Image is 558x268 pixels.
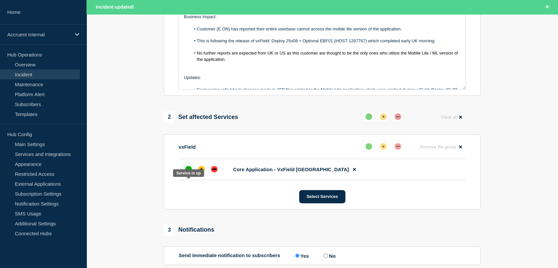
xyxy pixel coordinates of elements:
button: Remove the group [416,140,466,153]
p: Updates: [184,75,461,81]
p: vxField [179,144,196,150]
button: affected [377,140,389,152]
button: down [392,140,404,152]
p: Send immediate notification to subscribers [179,252,280,259]
div: affected [380,143,387,150]
div: up [185,166,192,172]
div: down [211,166,218,172]
div: Message [179,10,466,89]
button: Clear all [437,111,466,124]
div: Send immediate notification to subscribers [179,252,466,259]
div: affected [198,166,205,172]
div: up [366,113,372,120]
button: down [392,111,404,123]
span: 3 [164,224,175,236]
label: No [322,252,335,259]
p: Accruent Internal [7,32,71,37]
span: Incident updated! [96,4,134,10]
div: up [366,143,372,150]
div: Set affected Services [164,111,238,123]
input: Yes [295,253,299,258]
p: Business Impact: [184,14,461,20]
span: This is following the release of vxField: Deploy 25v08 + Optional EBF01 (HOST-1287767) which comp... [197,38,436,43]
span: Core Application - VxField [GEOGRAPHIC_DATA] [233,167,349,172]
button: Select Services [299,190,345,203]
span: 2 [164,111,175,123]
span: No further reports are expected from UK or US as this customer are thought to be the only ones wh... [197,51,459,61]
input: No [324,253,328,258]
button: affected [377,111,389,123]
span: Customer (E.ON) has reported their entire userbase cannot access the mobile lite version of the a... [197,26,402,31]
button: up [363,111,375,123]
div: down [395,113,401,120]
div: down [395,143,401,150]
button: Close banner [543,3,551,11]
div: affected [380,113,387,120]
div: Service is up [176,171,201,175]
button: up [363,140,375,152]
li: Engineering rolled back changes made in JSP files related to the Mobile Lite application which we... [191,87,461,99]
div: Notifications [164,224,214,236]
span: Remove the group [420,144,456,149]
label: Yes [294,252,309,259]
